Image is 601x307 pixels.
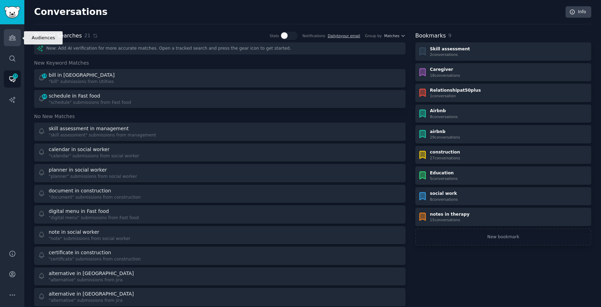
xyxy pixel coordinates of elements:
div: note in social worker [49,229,99,236]
div: schedule in Fast food [49,92,100,100]
div: alternative in [GEOGRAPHIC_DATA] [49,290,134,298]
div: notes in therapy [430,211,470,218]
div: 27 conversation s [430,156,460,160]
div: document in construction [49,187,111,194]
a: calendar in social worker"calendar" submissions from social worker [34,143,406,162]
div: social work [430,191,458,197]
div: 2 conversation s [430,52,470,57]
div: 15 conversation s [430,217,470,222]
div: construction [430,149,460,156]
div: "document" submissions from construction [49,194,141,201]
a: Education5conversations [415,166,591,185]
a: Relationshipat50plus1conversation [415,84,591,102]
div: certificate in construction [49,249,111,256]
div: "skill assessment" submissions from management [49,132,156,139]
div: Notifications [303,33,326,38]
div: 18 conversation s [430,73,460,78]
span: 24 [41,73,48,78]
div: "alternative" submissions from jira [49,298,135,304]
h2: Conversations [34,7,107,18]
a: social work8conversations [415,187,591,206]
a: 24bill in [GEOGRAPHIC_DATA]"bill" submissions from Utilties [34,69,406,88]
a: Info [566,6,591,18]
div: Caregiver [430,67,460,73]
div: Airbnb [430,108,458,114]
div: calendar in social worker [49,146,110,153]
span: 21 [84,32,90,39]
a: notes in therapy15conversations [415,208,591,226]
div: "digital menu" submissions from Fast food [49,215,139,221]
div: "schedule" submissions from Fast food [49,100,131,106]
span: 48 [41,94,48,99]
a: Airbnb8conversations [415,105,591,123]
a: digital menu in Fast food"digital menu" submissions from Fast food [34,205,406,224]
div: skill assessment in management [49,125,129,132]
span: Matches [384,33,400,38]
div: "bill" submissions from Utilties [49,79,116,85]
div: alternative in [GEOGRAPHIC_DATA] [49,270,134,277]
a: Skill assessment2conversations [415,42,591,61]
div: New: Add AI verification for more accurate matches. Open a tracked search and press the gear icon... [34,42,406,55]
div: Relationshipat50plus [430,88,481,94]
a: 72 [4,70,21,88]
a: alternative in [GEOGRAPHIC_DATA]"alternative" submissions from jira [34,288,406,306]
img: GummySearch logo [4,6,20,18]
div: Stats [270,33,279,38]
div: airbnb [430,129,460,135]
div: 8 conversation s [430,114,458,119]
span: 9 [448,33,451,38]
div: Skill assessment [430,46,470,52]
div: 5 conversation s [430,176,458,181]
div: 1 conversation [430,93,481,98]
div: planner in social worker [49,166,107,174]
div: "planner" submissions from social worker [49,174,137,180]
a: document in construction"document" submissions from construction [34,185,406,203]
a: Caregiver18conversations [415,63,591,82]
div: "alternative" submissions from jira [49,277,135,283]
div: 8 conversation s [430,197,458,202]
a: certificate in construction"certificate" submissions from construction [34,247,406,265]
div: bill in [GEOGRAPHIC_DATA] [49,72,114,79]
a: New bookmark [415,229,591,246]
div: "certificate" submissions from construction [49,256,141,263]
div: "calendar" submissions from social worker [49,153,139,159]
a: airbnb29conversations [415,125,591,143]
button: Matches [384,33,406,38]
span: 72 [12,74,18,78]
h2: Tracked Searches [34,32,82,40]
h2: Bookmarks [415,32,446,40]
a: planner in social worker"planner" submissions from social worker [34,164,406,182]
a: skill assessment in management"skill assessment" submissions from management [34,123,406,141]
div: Group by [365,33,382,38]
div: "note" submissions from social worker [49,236,130,242]
span: No New Matches [34,113,75,120]
a: construction27conversations [415,146,591,164]
a: 48schedule in Fast food"schedule" submissions from Fast food [34,90,406,108]
a: note in social worker"note" submissions from social worker [34,226,406,244]
div: 29 conversation s [430,135,460,140]
a: alternative in [GEOGRAPHIC_DATA]"alternative" submissions from jira [34,267,406,286]
div: Education [430,170,458,176]
a: Dailytoyour email [328,34,360,38]
span: New Keyword Matches [34,59,89,67]
div: digital menu in Fast food [49,208,109,215]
